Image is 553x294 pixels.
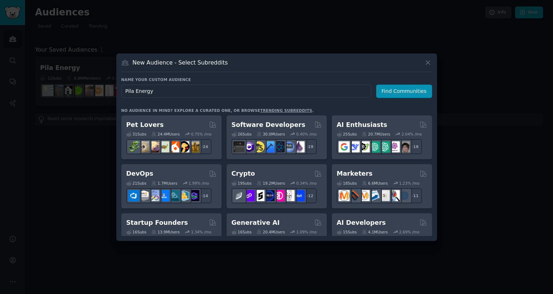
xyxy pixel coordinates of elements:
[296,181,317,186] div: 0.34 % /mo
[389,190,400,201] img: MarketingResearch
[362,229,388,234] div: 4.1M Users
[369,190,380,201] img: Emailmarketing
[243,190,254,201] img: 0xPolygon
[232,229,252,234] div: 16 Sub s
[158,190,169,201] img: DevOpsLinks
[233,141,244,152] img: software
[337,181,357,186] div: 18 Sub s
[302,139,317,154] div: + 19
[337,218,386,227] h2: AI Developers
[197,139,212,154] div: + 24
[302,188,317,203] div: + 12
[407,188,422,203] div: + 11
[362,181,388,186] div: 6.6M Users
[407,139,422,154] div: + 18
[349,190,360,201] img: bigseo
[389,141,400,152] img: OpenAIDev
[168,141,179,152] img: cockatiel
[263,141,275,152] img: iOSProgramming
[296,229,317,234] div: 1.09 % /mo
[399,190,410,201] img: OnlineMarketing
[128,141,139,152] img: herpetology
[243,141,254,152] img: csharp
[296,132,317,137] div: 0.40 % /mo
[339,190,350,201] img: content_marketing
[168,190,179,201] img: platformengineering
[232,218,280,227] h2: Generative AI
[359,190,370,201] img: AskMarketing
[257,229,285,234] div: 20.4M Users
[138,190,149,201] img: AWS_Certified_Experts
[232,181,252,186] div: 19 Sub s
[178,190,189,201] img: aws_cdk
[260,108,312,113] a: trending subreddits
[379,141,390,152] img: chatgpt_prompts_
[283,141,295,152] img: AskComputerScience
[376,85,432,98] button: Find Communities
[257,181,285,186] div: 19.2M Users
[126,229,146,234] div: 16 Sub s
[337,120,387,129] h2: AI Enthusiasts
[126,120,164,129] h2: Pet Lovers
[337,229,357,234] div: 15 Sub s
[283,190,295,201] img: CryptoNews
[126,181,146,186] div: 21 Sub s
[158,141,169,152] img: turtle
[191,229,212,234] div: 1.34 % /mo
[369,141,380,152] img: chatgpt_promptDesign
[257,132,285,137] div: 30.0M Users
[128,190,139,201] img: azuredevops
[337,169,373,178] h2: Marketers
[148,190,159,201] img: Docker_DevOps
[121,77,432,82] h3: Name your custom audience
[399,181,419,186] div: 1.23 % /mo
[294,141,305,152] img: elixir
[253,190,265,201] img: ethstaker
[151,229,180,234] div: 13.9M Users
[402,132,422,137] div: 2.04 % /mo
[337,132,357,137] div: 25 Sub s
[253,141,265,152] img: learnjavascript
[294,190,305,201] img: defi_
[151,181,178,186] div: 1.7M Users
[151,132,180,137] div: 24.4M Users
[121,85,371,98] input: Pick a short name, like "Digital Marketers" or "Movie-Goers"
[138,141,149,152] img: ballpython
[359,141,370,152] img: AItoolsCatalog
[232,120,305,129] h2: Software Developers
[126,169,154,178] h2: DevOps
[232,132,252,137] div: 26 Sub s
[339,141,350,152] img: GoogleGeminiAI
[233,190,244,201] img: ethfinance
[362,132,390,137] div: 20.7M Users
[232,169,255,178] h2: Crypto
[148,141,159,152] img: leopardgeckos
[178,141,189,152] img: PetAdvice
[399,229,419,234] div: 2.69 % /mo
[197,188,212,203] div: + 14
[126,218,188,227] h2: Startup Founders
[273,190,285,201] img: defiblockchain
[126,132,146,137] div: 31 Sub s
[379,190,390,201] img: googleads
[188,141,199,152] img: dogbreed
[191,132,212,137] div: 0.75 % /mo
[273,141,285,152] img: reactnative
[121,108,314,113] div: No audience in mind? Explore a curated one, or browse .
[349,141,360,152] img: DeepSeek
[132,59,228,66] h3: New Audience - Select Subreddits
[188,190,199,201] img: PlatformEngineers
[399,141,410,152] img: ArtificalIntelligence
[263,190,275,201] img: web3
[189,181,209,186] div: 1.99 % /mo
